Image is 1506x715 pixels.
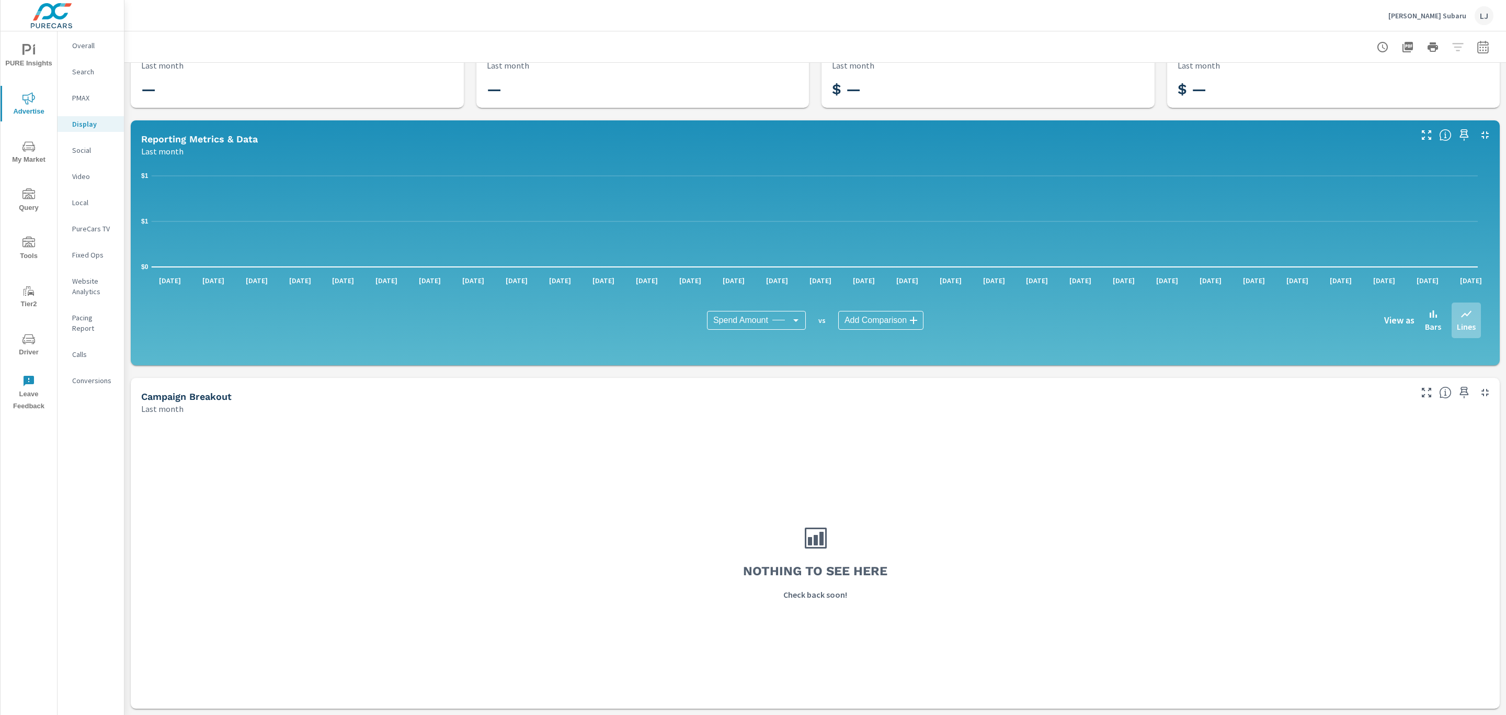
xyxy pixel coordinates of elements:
[1062,275,1099,286] p: [DATE]
[141,145,184,158] p: Last month
[58,273,124,299] div: Website Analytics
[1425,320,1441,333] p: Bars
[141,218,149,225] text: $1
[4,92,54,118] span: Advertise
[72,276,116,297] p: Website Analytics
[629,275,665,286] p: [DATE]
[58,373,124,388] div: Conversions
[1453,275,1489,286] p: [DATE]
[152,275,188,286] p: [DATE]
[141,172,149,180] text: $1
[72,197,116,208] p: Local
[1439,129,1452,141] span: Understand Display data over time and see how metrics compare to each other.
[1456,127,1473,143] span: Save this to your personalized report
[72,93,116,103] p: PMAX
[141,403,184,415] p: Last month
[4,237,54,262] span: Tools
[72,145,116,155] p: Social
[325,275,361,286] p: [DATE]
[72,250,116,260] p: Fixed Ops
[58,38,124,53] div: Overall
[889,275,926,286] p: [DATE]
[58,90,124,106] div: PMAX
[1279,275,1316,286] p: [DATE]
[707,311,806,330] div: Spend Amount
[1178,59,1220,72] p: Last month
[932,275,969,286] p: [DATE]
[72,171,116,182] p: Video
[1422,37,1443,58] button: Print Report
[1388,11,1466,20] p: [PERSON_NAME] Subaru
[1322,275,1359,286] p: [DATE]
[72,119,116,129] p: Display
[58,195,124,210] div: Local
[4,375,54,412] span: Leave Feedback
[1477,384,1493,401] button: Minimize Widget
[72,66,116,77] p: Search
[4,188,54,214] span: Query
[58,64,124,80] div: Search
[806,316,838,325] p: vs
[1409,275,1446,286] p: [DATE]
[1236,275,1272,286] p: [DATE]
[455,275,492,286] p: [DATE]
[838,311,923,330] div: Add Comparison
[1149,275,1185,286] p: [DATE]
[743,562,887,580] h3: Nothing to see here
[802,275,839,286] p: [DATE]
[1418,127,1435,143] button: Make Fullscreen
[1366,275,1402,286] p: [DATE]
[412,275,448,286] p: [DATE]
[672,275,709,286] p: [DATE]
[1397,37,1418,58] button: "Export Report to PDF"
[58,310,124,336] div: Pacing Report
[72,224,116,234] p: PureCars TV
[832,81,1144,98] h3: $ —
[238,275,275,286] p: [DATE]
[72,375,116,386] p: Conversions
[487,59,529,72] p: Last month
[72,349,116,360] p: Calls
[1019,275,1055,286] p: [DATE]
[1384,315,1414,326] h6: View as
[585,275,622,286] p: [DATE]
[1475,6,1493,25] div: LJ
[4,285,54,310] span: Tier2
[487,81,799,98] h3: —
[72,40,116,51] p: Overall
[141,59,184,72] p: Last month
[141,81,453,98] h3: —
[72,312,116,333] p: Pacing Report
[4,333,54,359] span: Driver
[1418,384,1435,401] button: Make Fullscreen
[846,275,882,286] p: [DATE]
[1,31,57,417] div: nav menu
[58,347,124,362] div: Calls
[1439,386,1452,399] span: This is a summary of Display performance results by campaign. Each column can be sorted.
[1105,275,1142,286] p: [DATE]
[542,275,578,286] p: [DATE]
[141,391,232,402] h5: Campaign Breakout
[4,44,54,70] span: PURE Insights
[195,275,232,286] p: [DATE]
[58,116,124,132] div: Display
[141,133,258,144] h5: Reporting Metrics & Data
[759,275,795,286] p: [DATE]
[1473,37,1493,58] button: Select Date Range
[783,588,847,601] p: Check back soon!
[368,275,405,286] p: [DATE]
[832,59,874,72] p: Last month
[58,221,124,237] div: PureCars TV
[713,315,768,326] span: Spend Amount
[58,142,124,158] div: Social
[976,275,1012,286] p: [DATE]
[282,275,318,286] p: [DATE]
[1456,384,1473,401] span: Save this to your personalized report
[1477,127,1493,143] button: Minimize Widget
[1457,320,1476,333] p: Lines
[1178,81,1490,98] h3: $ —
[58,247,124,263] div: Fixed Ops
[1192,275,1229,286] p: [DATE]
[141,263,149,271] text: $0
[845,315,907,326] span: Add Comparison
